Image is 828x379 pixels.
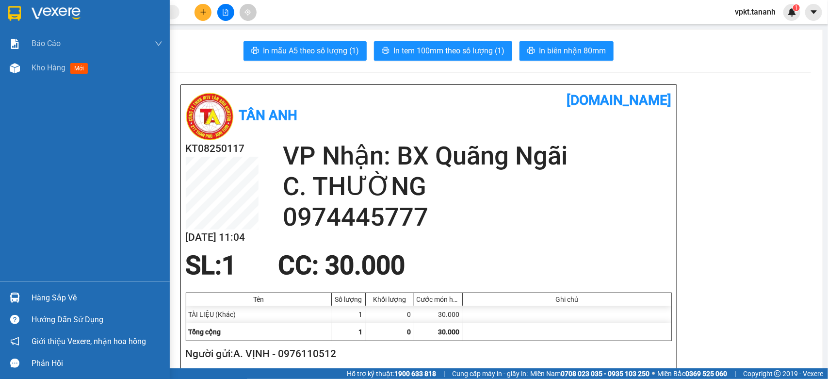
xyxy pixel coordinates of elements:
[186,92,234,141] img: logo.jpg
[81,65,95,75] span: CC :
[520,41,614,61] button: printerIn biên nhận 80mm
[195,4,211,21] button: plus
[793,4,800,11] sup: 1
[81,63,162,76] div: 30.000
[685,370,727,378] strong: 0369 525 060
[222,250,237,280] span: 1
[263,45,359,57] span: In mẫu A5 theo số lượng (1)
[652,372,655,376] span: ⚪️
[8,8,76,32] div: VP Kon Tum
[240,4,257,21] button: aim
[8,43,76,57] div: 0976110512
[32,313,162,327] div: Hướng dẫn sử dụng
[810,8,818,16] span: caret-down
[374,41,512,61] button: printerIn tem 100mm theo số lượng (1)
[805,4,822,21] button: caret-down
[32,335,146,347] span: Giới thiệu Vexere, nhận hoa hồng
[222,9,229,16] span: file-add
[394,370,436,378] strong: 1900 633 818
[332,306,366,323] div: 1
[251,47,259,56] span: printer
[443,368,445,379] span: |
[788,8,796,16] img: icon-new-feature
[83,32,161,43] div: C. THƯỜNG
[8,9,23,19] span: Gửi:
[186,141,259,157] h2: KT08250117
[10,293,20,303] img: warehouse-icon
[32,63,65,72] span: Kho hàng
[217,4,234,21] button: file-add
[366,306,414,323] div: 0
[414,306,463,323] div: 30.000
[10,337,19,346] span: notification
[83,43,161,57] div: 0974445777
[283,141,672,171] h2: VP Nhận: BX Quãng Ngãi
[155,40,162,48] span: down
[527,47,535,56] span: printer
[186,346,668,362] h2: Người gửi: A. VỊNH - 0976110512
[189,328,221,336] span: Tổng cộng
[407,328,411,336] span: 0
[10,39,20,49] img: solution-icon
[657,368,727,379] span: Miền Bắc
[10,315,19,324] span: question-circle
[244,9,251,16] span: aim
[239,107,298,123] b: Tân Anh
[10,359,19,368] span: message
[83,9,106,19] span: Nhận:
[32,37,61,49] span: Báo cáo
[734,368,736,379] span: |
[359,328,363,336] span: 1
[530,368,649,379] span: Miền Nam
[561,370,649,378] strong: 0708 023 035 - 0935 103 250
[32,356,162,371] div: Phản hồi
[283,171,672,202] h2: C. THƯỜNG
[200,9,207,16] span: plus
[382,47,390,56] span: printer
[70,63,88,74] span: mới
[438,328,460,336] span: 30.000
[32,291,162,305] div: Hàng sắp về
[186,250,222,280] span: SL:
[272,251,411,280] div: CC : 30.000
[727,6,783,18] span: vpkt.tananh
[393,45,504,57] span: In tem 100mm theo số lượng (1)
[452,368,528,379] span: Cung cấp máy in - giấy in:
[795,4,798,11] span: 1
[567,92,672,108] b: [DOMAIN_NAME]
[8,32,76,43] div: A. VỊNH
[186,230,259,246] h2: [DATE] 11:04
[8,6,21,21] img: logo-vxr
[368,296,411,303] div: Khối lượng
[347,368,436,379] span: Hỗ trợ kỹ thuật:
[465,296,669,303] div: Ghi chú
[189,296,329,303] div: Tên
[417,296,460,303] div: Cước món hàng
[774,370,781,377] span: copyright
[539,45,606,57] span: In biên nhận 80mm
[186,306,332,323] div: TÀI LIỆU (Khác)
[10,63,20,73] img: warehouse-icon
[83,8,161,32] div: BX Quãng Ngãi
[334,296,363,303] div: Số lượng
[244,41,367,61] button: printerIn mẫu A5 theo số lượng (1)
[283,202,672,232] h2: 0974445777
